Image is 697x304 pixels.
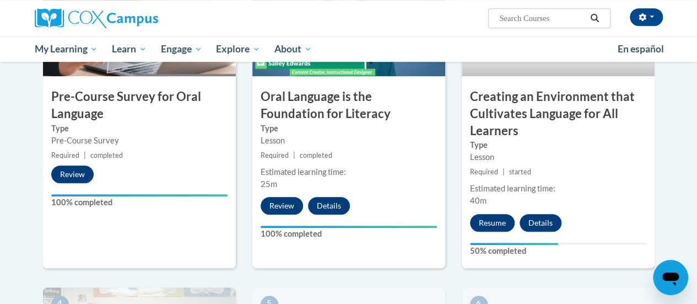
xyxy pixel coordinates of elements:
[261,179,277,189] span: 25m
[503,168,505,176] span: |
[51,194,228,196] div: Your progress
[293,151,295,159] span: |
[470,245,646,257] label: 50% completed
[462,88,655,139] h3: Creating an Environment that Cultivates Language for All Learners
[470,139,646,151] label: Type
[470,151,646,163] div: Lesson
[261,226,437,228] div: Your progress
[308,197,350,215] button: Details
[34,42,98,56] span: My Learning
[154,36,209,62] a: Engage
[300,151,332,159] span: completed
[586,12,603,25] button: Search
[161,42,202,56] span: Engage
[520,214,561,232] button: Details
[51,135,228,147] div: Pre-Course Survey
[261,135,437,147] div: Lesson
[51,166,94,183] button: Review
[261,151,289,159] span: Required
[26,36,671,62] div: Main menu
[112,42,147,56] span: Learn
[470,168,498,176] span: Required
[216,42,260,56] span: Explore
[43,88,236,122] h3: Pre-Course Survey for Oral Language
[261,197,303,215] button: Review
[470,183,646,195] div: Estimated learning time:
[261,228,437,240] label: 100% completed
[509,168,531,176] span: started
[630,8,663,26] button: Account Settings
[470,196,487,205] span: 40m
[209,36,267,62] a: Explore
[84,151,86,159] span: |
[261,122,437,135] label: Type
[252,88,445,122] h3: Oral Language is the Foundation for Literacy
[35,8,158,28] img: Cox Campus
[261,166,437,178] div: Estimated learning time:
[105,36,154,62] a: Learn
[274,42,312,56] span: About
[267,36,319,62] a: About
[498,12,586,25] input: Search Courses
[470,214,515,232] button: Resume
[28,36,105,62] a: My Learning
[90,151,123,159] span: completed
[35,8,233,28] a: Cox Campus
[618,43,664,55] span: En español
[51,122,228,135] label: Type
[51,196,228,209] label: 100% completed
[51,151,79,159] span: Required
[470,243,558,245] div: Your progress
[610,38,671,61] a: En español
[653,260,688,295] iframe: Button to launch messaging window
